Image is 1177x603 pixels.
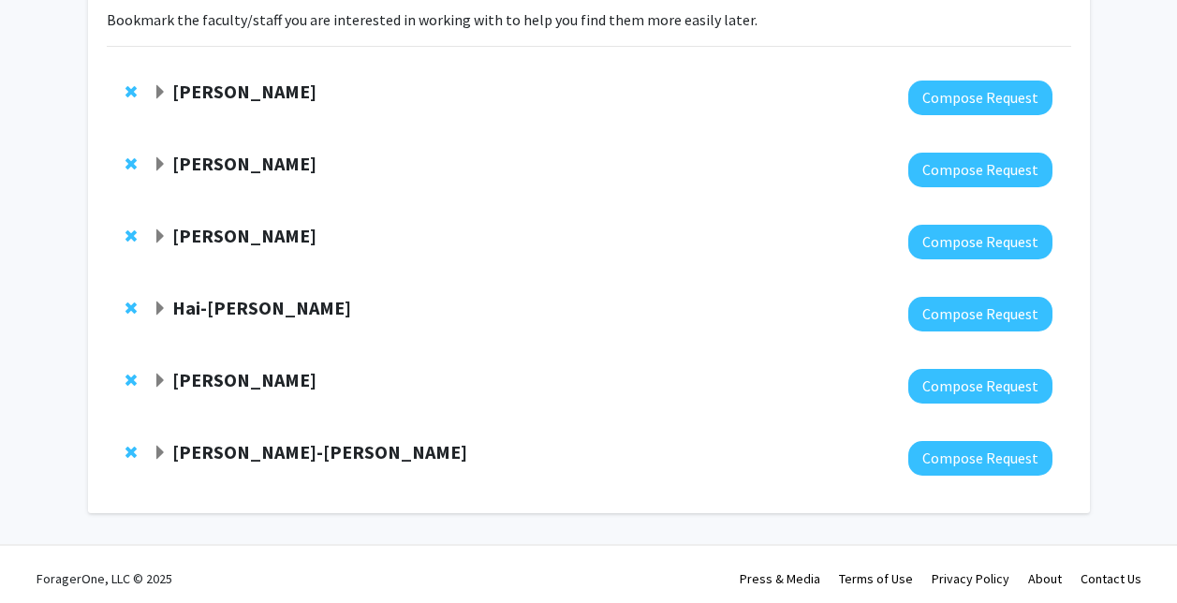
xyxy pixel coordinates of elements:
a: Terms of Use [839,570,913,587]
span: Remove Gretchen Alicea-Rebecca from bookmarks [125,445,137,460]
p: Bookmark the faculty/staff you are interested in working with to help you find them more easily l... [107,8,1071,31]
a: Press & Media [740,570,820,587]
span: Expand Jonathan Schneck Bookmark [153,374,168,389]
a: Privacy Policy [932,570,1009,587]
strong: [PERSON_NAME] [172,368,316,391]
a: About [1028,570,1062,587]
span: Expand Rebecca Schulman Bookmark [153,229,168,244]
button: Compose Request to Jonathan Schneck [908,369,1052,404]
button: Compose Request to Rebecca Schulman [908,225,1052,259]
span: Expand Gretchen Alicea-Rebecca Bookmark [153,446,168,461]
button: Compose Request to Denis Wirtz [908,153,1052,187]
strong: [PERSON_NAME] [172,224,316,247]
a: Contact Us [1081,570,1141,587]
strong: [PERSON_NAME] [172,152,316,175]
span: Expand Denis Wirtz Bookmark [153,157,168,172]
iframe: Chat [14,519,80,589]
strong: [PERSON_NAME]-[PERSON_NAME] [172,440,467,463]
span: Expand Anthony K. L. Leung Bookmark [153,85,168,100]
button: Compose Request to Hai-Quan Mao [908,297,1052,331]
strong: [PERSON_NAME] [172,80,316,103]
span: Expand Hai-Quan Mao Bookmark [153,301,168,316]
button: Compose Request to Gretchen Alicea-Rebecca [908,441,1052,476]
span: Remove Hai-Quan Mao from bookmarks [125,301,137,316]
button: Compose Request to Anthony K. L. Leung [908,81,1052,115]
span: Remove Jonathan Schneck from bookmarks [125,373,137,388]
span: Remove Anthony K. L. Leung from bookmarks [125,84,137,99]
span: Remove Rebecca Schulman from bookmarks [125,228,137,243]
strong: Hai-[PERSON_NAME] [172,296,351,319]
span: Remove Denis Wirtz from bookmarks [125,156,137,171]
